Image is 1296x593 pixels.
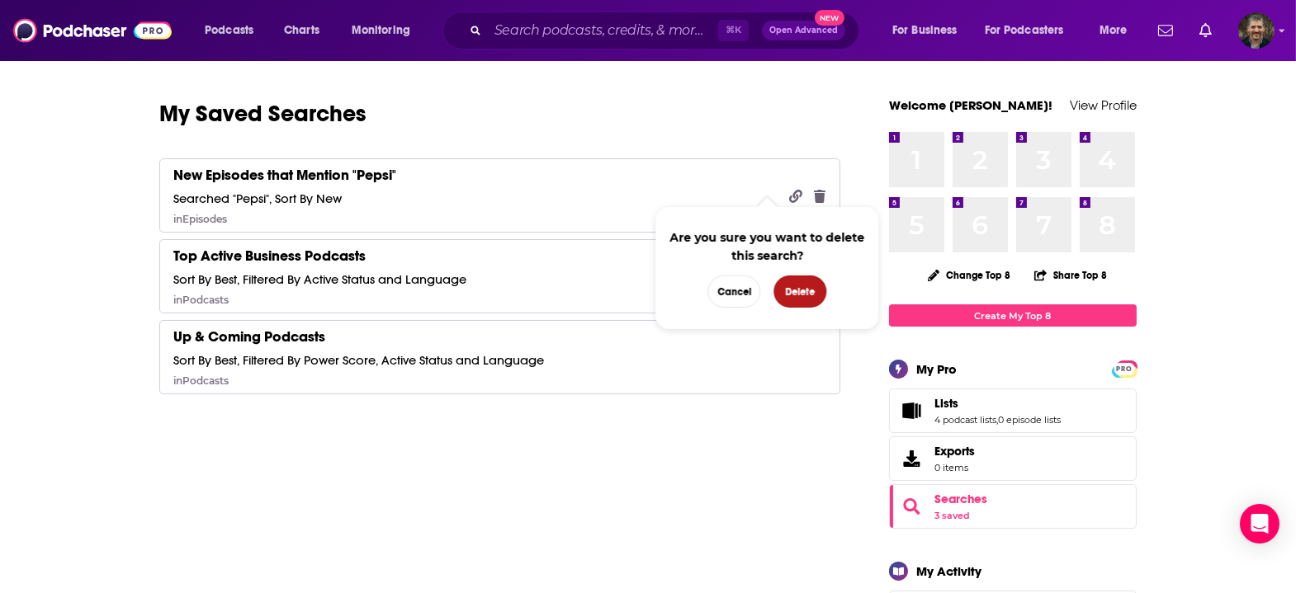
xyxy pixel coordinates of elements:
div: My Pro [916,361,957,377]
span: Exports [934,444,975,459]
a: Lists [934,396,1061,411]
button: Share Top 8 [1033,259,1108,291]
div: in Podcasts [173,374,229,387]
button: Copy [788,179,803,213]
div: New Episodes that Mention "Pepsi" [173,166,396,184]
span: Searches [889,484,1137,529]
a: Top Active Business PodcastsSort By Best, Filtered By Active Status and LanguageinPodcasts [159,239,840,313]
div: Up & Coming Podcasts [173,327,325,346]
h1: My Saved Searches [159,99,840,129]
span: Open Advanced [769,26,838,35]
button: Delete [773,275,826,308]
span: Charts [284,19,319,42]
div: My Activity [916,563,981,579]
img: User Profile [1238,12,1275,49]
span: Podcasts [205,19,253,42]
div: Search podcasts, credits, & more... [458,12,875,49]
div: in Podcasts [173,294,229,306]
a: Searches [934,492,987,506]
a: Exports [889,436,1137,481]
button: Change Top 8 [918,265,1020,285]
div: Are you sure you want to delete this search? [664,228,870,266]
span: New [815,10,844,26]
span: , [996,414,998,426]
span: Exports [895,447,928,470]
button: Cancel [707,275,760,308]
a: 4 podcast lists [934,414,996,426]
a: PRO [1114,362,1134,374]
a: Up & Coming PodcastsSort By Best, Filtered By Power Score, Active Status and LanguageinPodcasts [159,320,840,394]
a: Searches [895,495,928,518]
a: Show notifications dropdown [1193,16,1218,45]
span: PRO [1114,363,1134,375]
a: Show notifications dropdown [1152,16,1180,45]
div: Copy [778,166,826,225]
a: Lists [895,399,928,422]
span: Logged in as vincegalloro [1238,12,1275,49]
button: open menu [340,17,432,44]
a: New Episodes that Mention "Pepsi"Searched "Pepsi", Sort By NewinEpisodesCopy [159,158,840,233]
div: Searched "Pepsi", Sort By New [173,191,342,206]
span: Lists [889,388,1137,433]
div: Sort By Best, Filtered By Power Score, Active Status and Language [173,352,544,368]
span: For Podcasters [985,19,1064,42]
img: Podchaser - Follow, Share and Rate Podcasts [13,15,172,46]
a: Charts [273,17,329,44]
span: Monitoring [352,19,410,42]
a: Welcome [PERSON_NAME]! [889,97,1052,113]
button: open menu [881,17,978,44]
button: open menu [1088,17,1148,44]
div: Top Active Business Podcasts [173,247,366,265]
div: Open Intercom Messenger [1240,504,1279,544]
a: 0 episode lists [998,414,1061,426]
button: open menu [974,17,1088,44]
a: 3 saved [934,510,970,521]
span: Lists [934,396,958,411]
button: Open AdvancedNew [762,21,845,40]
span: ⌘ K [718,20,749,41]
span: More [1100,19,1128,42]
span: For Business [892,19,958,42]
button: Show profile menu [1238,12,1275,49]
div: Sort By Best, Filtered By Active Status and Language [173,271,466,287]
span: 0 items [934,462,975,473]
button: open menu [193,17,275,44]
div: in Episodes [173,213,227,225]
a: View Profile [1070,97,1137,113]
a: Create My Top 8 [889,304,1137,327]
input: Search podcasts, credits, & more... [488,17,718,44]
